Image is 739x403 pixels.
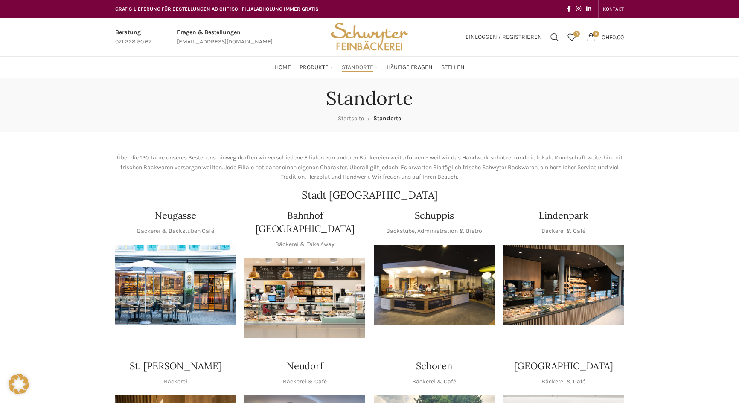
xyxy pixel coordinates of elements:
[300,64,329,72] span: Produkte
[503,245,624,325] img: 017-e1571925257345
[603,0,624,17] a: KONTAKT
[283,377,327,386] p: Bäckerei & Café
[582,29,628,46] a: 0 CHF0.00
[573,31,580,37] span: 0
[342,64,373,72] span: Standorte
[115,28,151,47] a: Infobox link
[275,59,291,76] a: Home
[177,28,273,47] a: Infobox link
[115,245,236,325] img: Neugasse
[164,377,187,386] p: Bäckerei
[130,360,222,373] h4: St. [PERSON_NAME]
[115,245,236,325] div: 1 / 1
[115,6,319,12] span: GRATIS LIEFERUNG FÜR BESTELLUNGEN AB CHF 150 - FILIALABHOLUNG IMMER GRATIS
[514,360,613,373] h4: [GEOGRAPHIC_DATA]
[111,59,628,76] div: Main navigation
[563,29,580,46] a: 0
[441,64,465,72] span: Stellen
[338,115,364,122] a: Startseite
[503,245,624,325] div: 1 / 1
[441,59,465,76] a: Stellen
[244,258,365,338] img: Bahnhof St. Gallen
[328,18,411,56] img: Bäckerei Schwyter
[573,3,584,15] a: Instagram social link
[546,29,563,46] a: Suchen
[374,245,495,325] img: 150130-Schwyter-013
[137,226,214,236] p: Bäckerei & Backstuben Café
[387,64,433,72] span: Häufige Fragen
[602,33,612,41] span: CHF
[539,209,588,222] h4: Lindenpark
[244,258,365,338] div: 1 / 1
[602,33,624,41] bdi: 0.00
[287,360,323,373] h4: Neudorf
[541,377,585,386] p: Bäckerei & Café
[599,0,628,17] div: Secondary navigation
[155,209,196,222] h4: Neugasse
[412,377,456,386] p: Bäckerei & Café
[466,34,542,40] span: Einloggen / Registrieren
[593,31,599,37] span: 0
[342,59,378,76] a: Standorte
[328,33,411,40] a: Site logo
[541,226,585,236] p: Bäckerei & Café
[326,87,413,110] h1: Standorte
[387,59,433,76] a: Häufige Fragen
[564,3,573,15] a: Facebook social link
[563,29,580,46] div: Meine Wunschliste
[461,29,546,46] a: Einloggen / Registrieren
[415,209,454,222] h4: Schuppis
[244,209,365,235] h4: Bahnhof [GEOGRAPHIC_DATA]
[603,6,624,12] span: KONTAKT
[275,240,335,249] p: Bäckerei & Take Away
[386,226,482,236] p: Backstube, Administration & Bistro
[373,115,401,122] span: Standorte
[275,64,291,72] span: Home
[374,245,495,325] div: 1 / 1
[115,190,624,200] h2: Stadt [GEOGRAPHIC_DATA]
[300,59,333,76] a: Produkte
[416,360,452,373] h4: Schoren
[115,153,624,182] p: Über die 120 Jahre unseres Bestehens hinweg durften wir verschiedene Filialen von anderen Bäckere...
[584,3,594,15] a: Linkedin social link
